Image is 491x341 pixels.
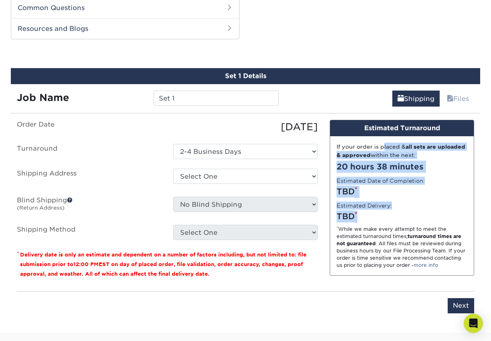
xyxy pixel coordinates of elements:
label: Turnaround [11,144,167,159]
div: Estimated Turnaround [330,120,474,136]
small: (Return Address) [17,205,65,211]
strong: all sets are uploaded & approved [337,143,465,158]
label: Blind Shipping [11,197,167,215]
span: files [447,95,453,103]
div: [DATE] [167,120,324,134]
label: Estimated Delivery: [337,202,392,210]
span: shipping [398,95,404,103]
label: Shipping Address [11,169,167,187]
input: Enter a job name [154,91,278,106]
iframe: Google Customer Reviews [2,317,68,338]
div: 20 hours 38 minutes [337,161,467,173]
label: Shipping Method [11,225,167,240]
a: Shipping [392,91,440,107]
input: Next [448,298,474,313]
small: Delivery date is only an estimate and dependent on a number of factors including, but not limited... [20,252,306,277]
label: Order Date [11,120,167,134]
div: Set 1 Details [11,68,480,84]
a: Files [442,91,474,107]
strong: Job Name [17,92,69,103]
h2: Resources and Blogs [11,18,239,39]
div: While we make every attempt to meet the estimated turnaround times; . All files must be reviewed ... [337,226,467,269]
div: Open Intercom Messenger [464,314,483,333]
div: TBD [337,186,467,198]
div: TBD [337,210,467,222]
div: If your order is placed & within the next: [337,143,467,159]
a: more info [414,262,438,268]
label: Estimated Date of Completion: [337,177,425,185]
span: 12:00 PM [73,261,99,267]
